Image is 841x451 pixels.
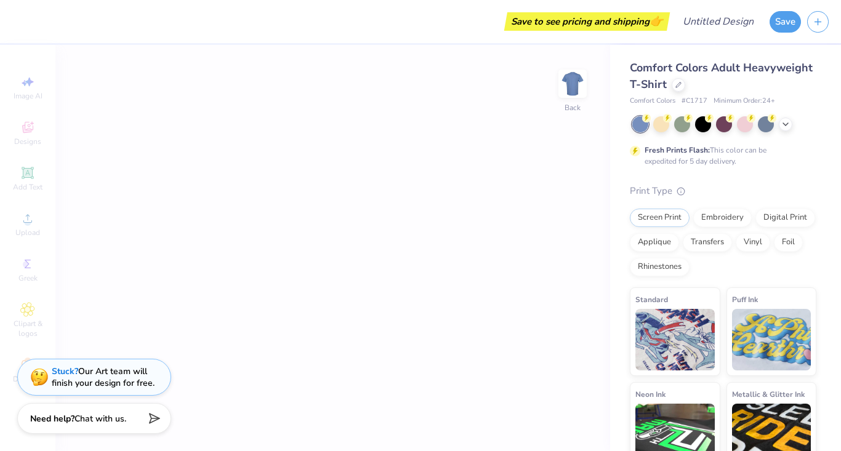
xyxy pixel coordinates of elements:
div: Transfers [683,233,732,252]
img: Puff Ink [732,309,811,370]
img: Standard [635,309,715,370]
div: Rhinestones [630,258,690,276]
div: This color can be expedited for 5 day delivery. [645,145,796,167]
span: Chat with us. [74,413,126,425]
span: Neon Ink [635,388,666,401]
strong: Fresh Prints Flash: [645,145,710,155]
div: Print Type [630,184,816,198]
div: Back [565,102,581,113]
div: Applique [630,233,679,252]
div: Foil [774,233,803,252]
span: Metallic & Glitter Ink [732,388,805,401]
span: Standard [635,293,668,306]
span: # C1717 [682,96,707,106]
div: Digital Print [755,209,815,227]
span: Comfort Colors [630,96,675,106]
img: Back [560,71,585,96]
input: Untitled Design [673,9,763,34]
span: Minimum Order: 24 + [714,96,775,106]
div: Screen Print [630,209,690,227]
div: Save to see pricing and shipping [507,12,667,31]
div: Our Art team will finish your design for free. [52,365,155,389]
span: Puff Ink [732,293,758,306]
span: Comfort Colors Adult Heavyweight T-Shirt [630,60,813,92]
strong: Need help? [30,413,74,425]
div: Embroidery [693,209,752,227]
span: 👉 [650,14,663,28]
strong: Stuck? [52,365,78,377]
button: Save [770,11,801,33]
div: Vinyl [736,233,770,252]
